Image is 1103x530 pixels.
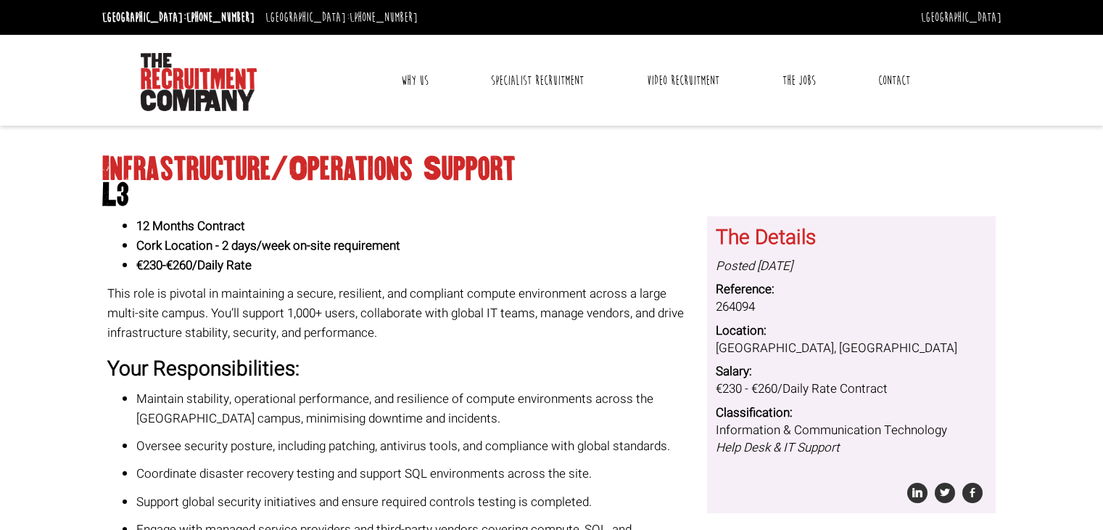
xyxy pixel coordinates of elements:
[262,6,421,29] li: [GEOGRAPHIC_DATA]:
[636,62,730,99] a: Video Recruitment
[141,53,257,111] img: The Recruitment Company
[136,256,252,274] strong: €230-€260/Daily Rate
[716,422,987,457] dd: Information & Communication Technology
[186,9,255,25] a: [PHONE_NUMBER]
[136,492,696,512] p: Support global security initiatives and ensure required controls testing is completed.
[136,217,245,235] strong: 12 Months Contract
[716,404,987,422] dt: Classification:
[107,354,299,384] strong: Your Responsibilities:
[716,298,987,316] dd: 264094
[99,6,258,29] li: [GEOGRAPHIC_DATA]:
[716,281,987,298] dt: Reference:
[716,439,839,457] i: Help Desk & IT Support
[716,380,987,398] dd: €230 - €260/Daily Rate Contract
[921,9,1001,25] a: [GEOGRAPHIC_DATA]
[107,284,696,343] p: This role is pivotal in maintaining a secure, resilient, and compliant compute environment across...
[716,322,987,340] dt: Location:
[102,182,1001,208] span: L3
[480,62,595,99] a: Specialist Recruitment
[716,227,987,250] h3: The Details
[867,62,921,99] a: Contact
[716,257,793,275] i: Posted [DATE]
[716,363,987,380] dt: Salary:
[136,436,696,456] p: Oversee security posture, including patching, antivirus tools, and compliance with global standards.
[772,62,827,99] a: The Jobs
[350,9,418,25] a: [PHONE_NUMBER]
[102,156,1001,208] h1: Infrastructure/Operations Support
[136,464,696,484] p: Coordinate disaster recovery testing and support SQL environments across the site.
[390,62,439,99] a: Why Us
[136,237,400,255] strong: Cork Location - 2 days/week on-site requirement
[136,389,696,428] p: Maintain stability, operational performance, and resilience of compute environments across the [G...
[716,340,987,357] dd: [GEOGRAPHIC_DATA], [GEOGRAPHIC_DATA]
